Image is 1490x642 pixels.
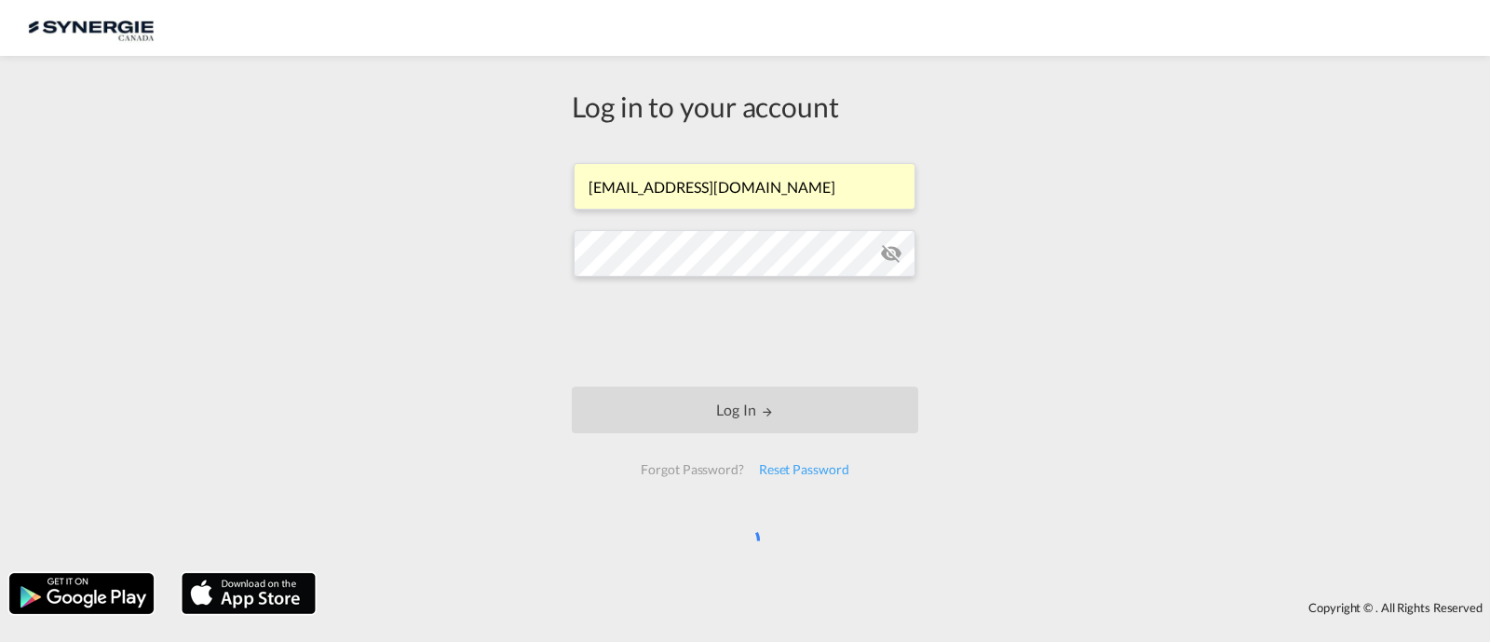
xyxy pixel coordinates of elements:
[28,7,154,49] img: 1f56c880d42311ef80fc7dca854c8e59.png
[880,242,902,265] md-icon: icon-eye-off
[572,87,918,126] div: Log in to your account
[633,453,751,486] div: Forgot Password?
[572,387,918,433] button: LOGIN
[603,295,887,368] iframe: reCAPTCHA
[574,163,915,210] input: Enter email/phone number
[180,571,318,616] img: apple.png
[7,571,156,616] img: google.png
[752,453,857,486] div: Reset Password
[325,592,1490,623] div: Copyright © . All Rights Reserved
